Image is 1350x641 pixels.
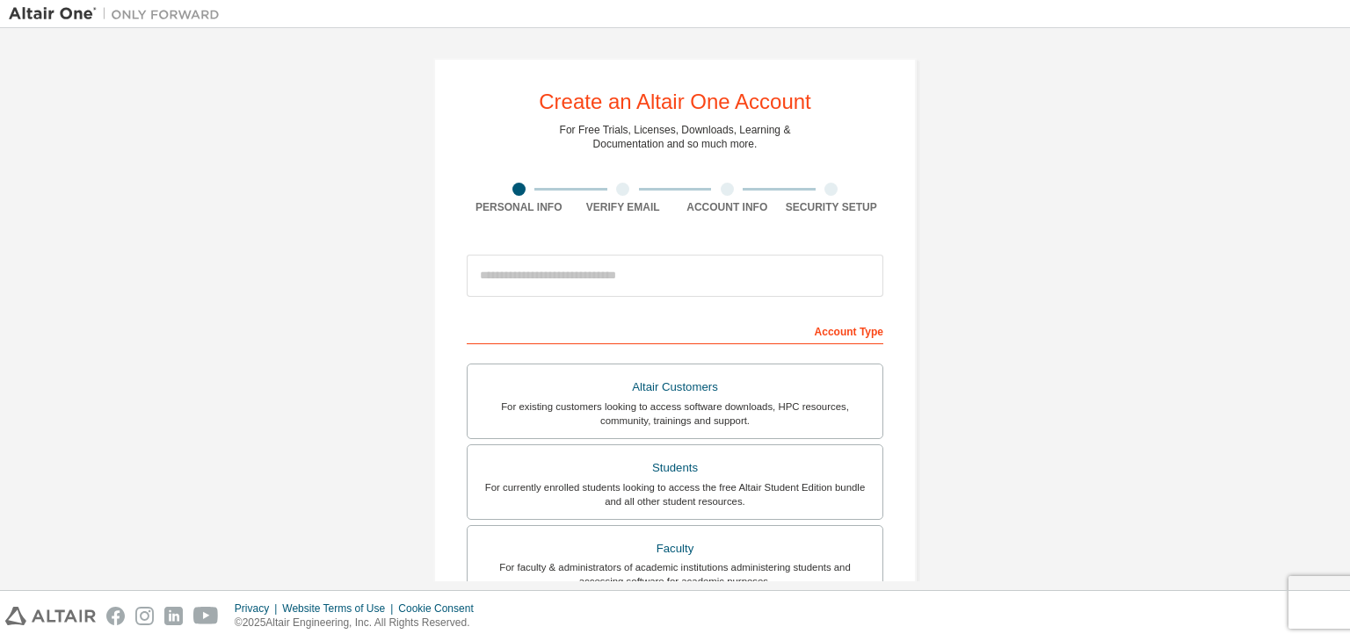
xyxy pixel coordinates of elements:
[5,607,96,625] img: altair_logo.svg
[235,616,484,630] p: © 2025 Altair Engineering, Inc. All Rights Reserved.
[467,200,571,214] div: Personal Info
[9,5,229,23] img: Altair One
[478,560,872,588] div: For faculty & administrators of academic institutions administering students and accessing softwa...
[675,200,780,214] div: Account Info
[478,375,872,400] div: Altair Customers
[106,607,125,625] img: facebook.svg
[560,123,791,151] div: For Free Trials, Licenses, Downloads, Learning & Documentation and so much more.
[478,456,872,480] div: Students
[539,91,811,112] div: Create an Altair One Account
[398,601,483,616] div: Cookie Consent
[478,400,872,428] div: For existing customers looking to access software downloads, HPC resources, community, trainings ...
[467,316,883,344] div: Account Type
[780,200,884,214] div: Security Setup
[571,200,676,214] div: Verify Email
[235,601,282,616] div: Privacy
[282,601,398,616] div: Website Terms of Use
[478,537,872,561] div: Faculty
[135,607,154,625] img: instagram.svg
[478,480,872,508] div: For currently enrolled students looking to access the free Altair Student Edition bundle and all ...
[164,607,183,625] img: linkedin.svg
[193,607,219,625] img: youtube.svg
